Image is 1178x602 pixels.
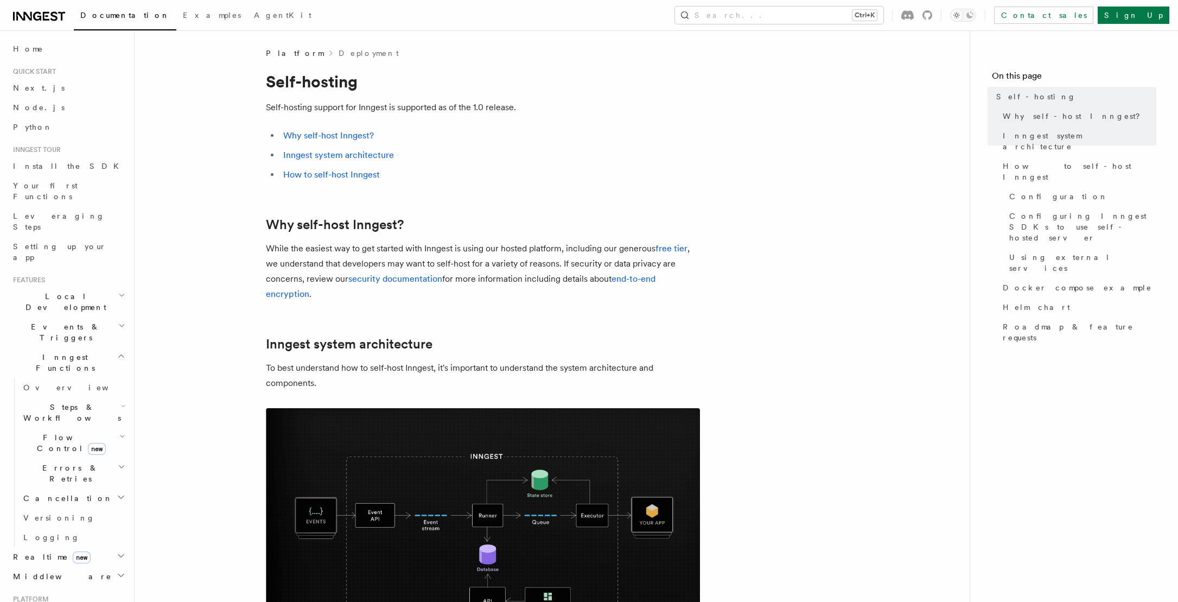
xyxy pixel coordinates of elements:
span: How to self-host Inngest [1003,161,1156,182]
span: Quick start [9,67,56,76]
span: Python [13,123,53,131]
span: Configuration [1009,191,1108,202]
span: Helm chart [1003,302,1070,313]
span: Using external services [1009,252,1156,274]
a: Why self-host Inngest? [283,130,374,141]
a: How to self-host Inngest [998,156,1156,187]
a: Why self-host Inngest? [998,106,1156,126]
button: Cancellation [19,489,128,508]
a: Versioning [19,508,128,528]
span: Inngest system architecture [1003,130,1156,152]
span: Events & Triggers [9,321,118,343]
button: Realtimenew [9,547,128,567]
button: Steps & Workflows [19,397,128,428]
a: Setting up your app [9,237,128,267]
span: Leveraging Steps [13,212,105,231]
a: Your first Functions [9,176,128,206]
span: new [88,443,106,455]
span: Documentation [80,11,170,20]
a: AgentKit [247,3,318,29]
span: Next.js [13,84,65,92]
a: Roadmap & feature requests [998,317,1156,347]
p: To best understand how to self-host Inngest, it's important to understand the system architecture... [266,360,700,391]
a: Node.js [9,98,128,117]
button: Events & Triggers [9,317,128,347]
span: Errors & Retries [19,462,118,484]
a: Inngest system architecture [998,126,1156,156]
a: Overview [19,378,128,397]
h4: On this page [992,69,1156,87]
span: Middleware [9,571,112,582]
button: Inngest Functions [9,347,128,378]
a: Using external services [1005,248,1156,278]
a: Inngest system architecture [283,150,394,160]
a: Leveraging Steps [9,206,128,237]
a: security documentation [348,274,442,284]
span: Install the SDK [13,162,125,170]
a: free tier [655,243,687,254]
a: Home [9,39,128,59]
a: Logging [19,528,128,547]
span: Home [13,43,43,54]
a: Self-hosting [992,87,1156,106]
span: Local Development [9,291,118,313]
a: Install the SDK [9,156,128,176]
button: Toggle dark mode [950,9,976,22]
a: Docker compose example [998,278,1156,297]
button: Middleware [9,567,128,586]
button: Errors & Retries [19,458,128,489]
a: Inngest system architecture [266,337,432,352]
kbd: Ctrl+K [852,10,877,21]
span: Versioning [23,514,95,522]
a: Examples [176,3,247,29]
a: Why self-host Inngest? [266,217,404,232]
span: Inngest tour [9,145,61,154]
a: Python [9,117,128,137]
button: Flow Controlnew [19,428,128,458]
span: Roadmap & feature requests [1003,321,1156,343]
h1: Self-hosting [266,72,700,91]
span: Overview [23,383,135,392]
a: Helm chart [998,297,1156,317]
span: Steps & Workflows [19,402,121,423]
a: Deployment [339,48,399,59]
span: Inngest Functions [9,352,117,373]
span: Platform [266,48,323,59]
a: Contact sales [994,7,1093,24]
span: new [73,552,91,563]
span: Self-hosting [996,91,1076,102]
span: AgentKit [254,11,311,20]
button: Local Development [9,287,128,317]
span: Setting up your app [13,242,106,262]
p: Self-hosting support for Inngest is supported as of the 1.0 release. [266,100,700,115]
div: Inngest Functions [9,378,128,547]
span: Flow Control [19,432,119,454]
span: Realtime [9,552,91,562]
a: Next.js [9,78,128,98]
a: How to self-host Inngest [283,169,380,180]
span: Examples [183,11,241,20]
span: Node.js [13,103,65,112]
button: Search...Ctrl+K [675,7,883,24]
a: Configuring Inngest SDKs to use self-hosted server [1005,206,1156,248]
span: Docker compose example [1003,282,1152,293]
span: Configuring Inngest SDKs to use self-hosted server [1009,211,1156,243]
span: Why self-host Inngest? [1003,111,1148,122]
span: Cancellation [19,493,113,504]
a: Sign Up [1098,7,1169,24]
a: Configuration [1005,187,1156,206]
span: Logging [23,533,80,542]
a: Documentation [74,3,176,30]
p: While the easiest way to get started with Inngest is using our hosted platform, including our gen... [266,241,700,302]
span: Features [9,276,45,284]
span: Your first Functions [13,181,78,201]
